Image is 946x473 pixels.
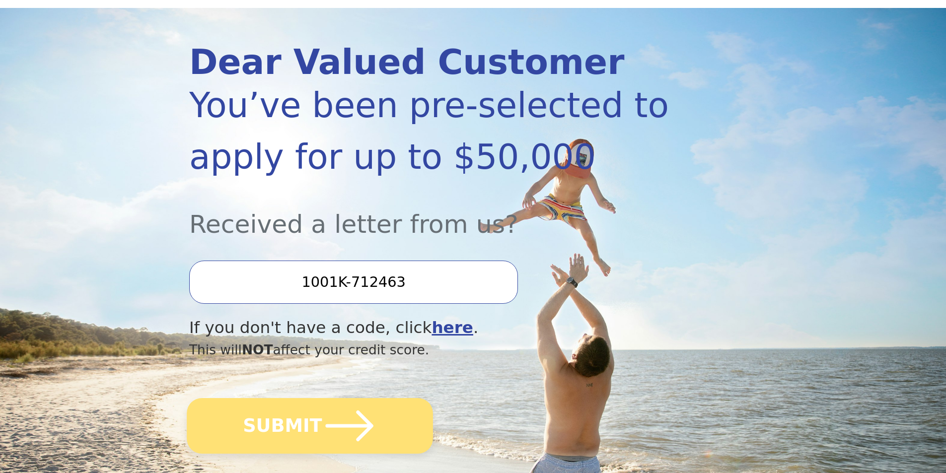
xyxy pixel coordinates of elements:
[189,316,672,340] div: If you don't have a code, click .
[189,261,518,303] input: Enter your Offer Code:
[189,340,672,360] div: This will affect your credit score.
[187,398,433,454] button: SUBMIT
[189,45,672,79] div: Dear Valued Customer
[189,79,672,183] div: You’ve been pre-selected to apply for up to $50,000
[432,318,473,337] a: here
[189,183,672,243] div: Received a letter from us?
[242,342,273,357] span: NOT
